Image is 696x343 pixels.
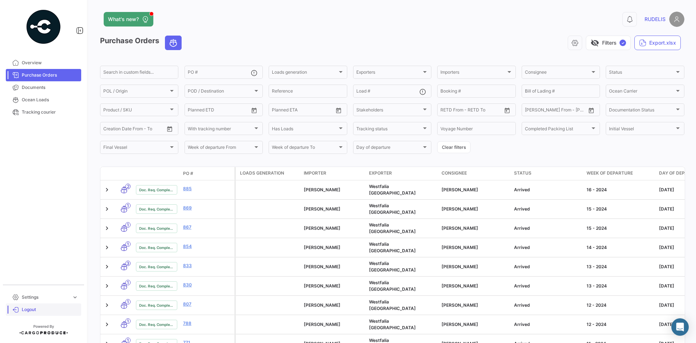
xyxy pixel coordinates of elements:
[587,244,653,251] div: 14 - 2024
[514,244,581,251] div: Arrived
[587,321,653,328] div: 12 - 2024
[6,106,81,118] a: Tracking courier
[139,283,174,289] span: Doc. Req. Completed
[525,109,535,114] input: From
[103,302,111,309] a: Expand/Collapse Row
[369,184,416,196] span: Westfalia Chile
[333,105,344,116] button: Open calendar
[620,40,626,46] span: ✓
[304,302,340,308] span: JAC VANDENBERG
[236,167,301,180] datatable-header-cell: Loads generation
[103,109,169,114] span: Product / SKU
[514,302,581,309] div: Arrived
[287,109,316,114] input: To
[125,203,130,208] span: 1
[103,186,111,193] a: Expand/Collapse Row
[634,36,681,50] button: Export.xlsx
[188,109,198,114] input: From
[369,280,416,292] span: Westfalia Chile
[103,146,169,151] span: Final Vessel
[115,171,133,176] datatable-header-cell: Transport mode
[456,109,485,114] input: To
[139,225,174,231] span: Doc. Req. Completed
[125,338,130,343] span: 1
[356,127,422,132] span: Tracking status
[183,262,232,269] a: 833
[103,225,111,232] a: Expand/Collapse Row
[125,222,130,228] span: 1
[6,81,81,94] a: Documents
[188,146,253,151] span: Week of departure From
[304,283,340,289] span: JAC VANDENBERG
[540,109,569,114] input: To
[442,283,478,289] span: JAC VANDENBERG
[369,299,416,311] span: Westfalia Chile
[587,264,653,270] div: 13 - 2024
[272,71,337,76] span: Loads generation
[103,321,111,328] a: Expand/Collapse Row
[164,123,175,134] button: Open calendar
[442,245,478,250] span: JAC VANDENBERG
[100,36,184,50] h3: Purchase Orders
[6,69,81,81] a: Purchase Orders
[369,170,392,176] span: Exporter
[442,206,478,212] span: JAC VANDENBERG
[304,187,340,192] span: JAC VANDENBERG
[369,203,416,215] span: Westfalia Chile
[183,205,232,211] a: 869
[139,302,174,308] span: Doc. Req. Completed
[301,167,366,180] datatable-header-cell: Importer
[25,9,62,45] img: powered-by.png
[125,241,130,247] span: 1
[183,282,232,288] a: 830
[139,322,174,327] span: Doc. Req. Completed
[103,205,111,213] a: Expand/Collapse Row
[356,71,422,76] span: Exporters
[103,127,113,132] input: From
[22,294,69,301] span: Settings
[22,60,78,66] span: Overview
[139,206,174,212] span: Doc. Req. Completed
[272,109,282,114] input: From
[511,167,584,180] datatable-header-cell: Status
[514,170,531,176] span: Status
[356,109,422,114] span: Stakeholders
[584,167,656,180] datatable-header-cell: Week of departure
[591,38,599,47] span: visibility_off
[249,105,260,116] button: Open calendar
[72,294,78,301] span: expand_more
[188,90,253,95] span: POD / Destination
[104,12,153,26] button: What's new?
[203,109,232,114] input: To
[103,90,169,95] span: POL / Origin
[440,109,451,114] input: From
[525,71,590,76] span: Consignee
[369,261,416,273] span: Westfalia Chile
[587,225,653,232] div: 15 - 2024
[139,187,174,193] span: Doc. Req. Completed
[108,16,139,23] span: What's new?
[304,225,340,231] span: JAC VANDENBERG
[356,146,422,151] span: Day of departure
[671,318,689,336] div: Abrir Intercom Messenger
[183,301,232,307] a: 807
[183,224,232,230] a: 867
[183,320,232,327] a: 788
[440,71,506,76] span: Importers
[103,263,111,270] a: Expand/Collapse Row
[514,206,581,212] div: Arrived
[139,264,174,270] span: Doc. Req. Completed
[437,141,471,153] button: Clear filters
[139,245,174,250] span: Doc. Req. Completed
[125,261,130,266] span: 3
[180,167,235,180] datatable-header-cell: PO #
[125,184,130,189] span: 2
[304,206,340,212] span: JAC VANDENBERG
[514,225,581,232] div: Arrived
[587,187,653,193] div: 16 - 2024
[272,146,337,151] span: Week of departure To
[442,264,478,269] span: JAC VANDENBERG
[442,322,478,327] span: JAC VANDENBERG
[22,306,78,313] span: Logout
[586,36,631,50] button: visibility_offFilters✓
